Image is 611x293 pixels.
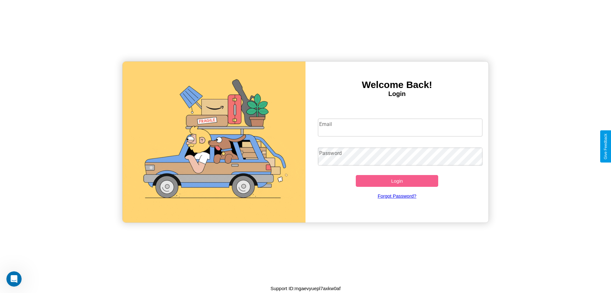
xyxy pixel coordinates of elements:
[6,271,22,287] iframe: Intercom live chat
[305,79,488,90] h3: Welcome Back!
[315,187,480,205] a: Forgot Password?
[305,90,488,98] h4: Login
[603,134,608,159] div: Give Feedback
[123,62,305,223] img: gif
[270,284,341,293] p: Support ID: mgaevyuepl7axkw0af
[356,175,438,187] button: Login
